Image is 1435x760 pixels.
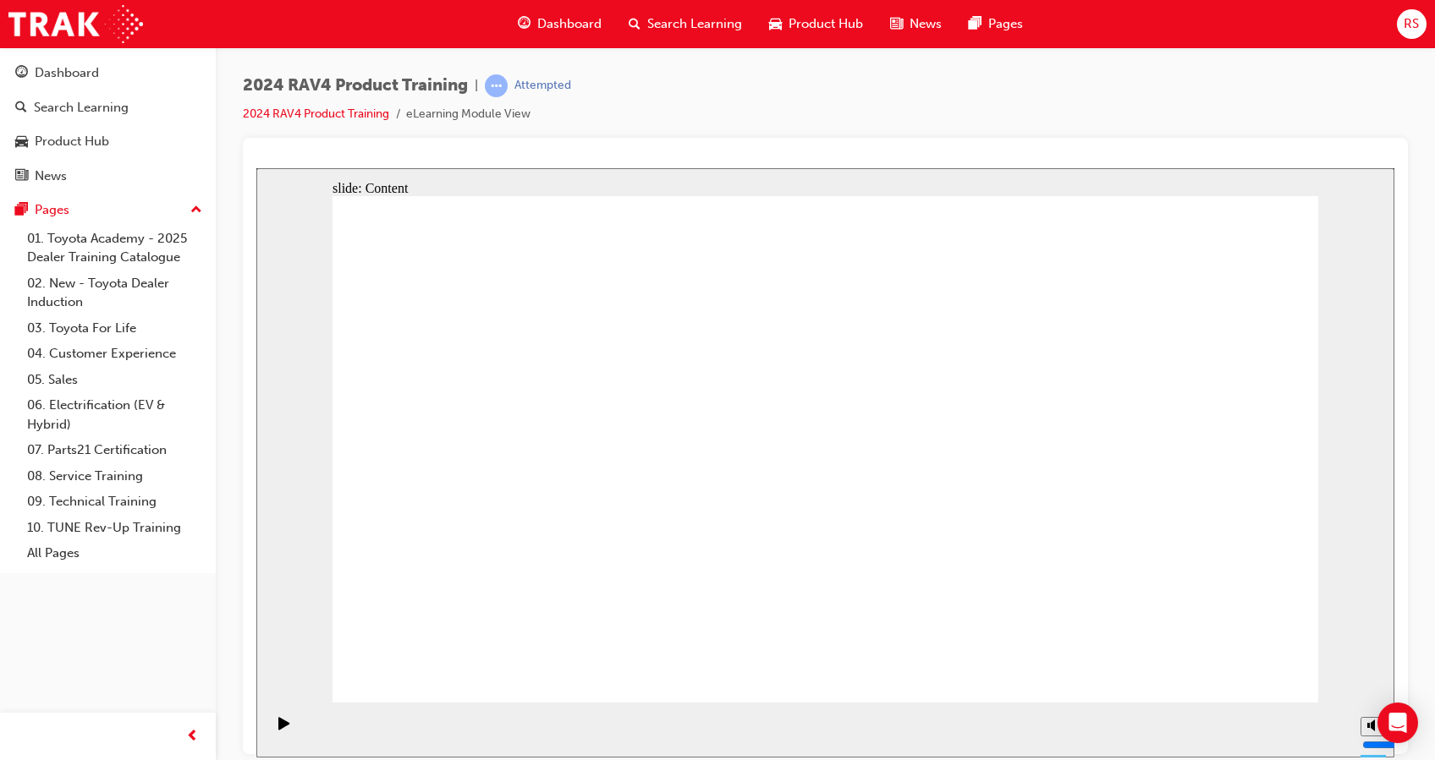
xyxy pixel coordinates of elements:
[35,132,109,151] div: Product Hub
[20,341,209,367] a: 04. Customer Experience
[8,534,37,589] div: playback controls
[34,98,129,118] div: Search Learning
[7,54,209,194] button: DashboardSearch LearningProduct HubNews
[406,105,531,124] li: eLearning Module View
[243,76,468,96] span: 2024 RAV4 Product Training
[1397,9,1427,39] button: RS
[955,7,1036,41] a: pages-iconPages
[7,194,209,226] button: Pages
[485,74,508,97] span: learningRecordVerb_ATTEMPT-icon
[789,14,863,34] span: Product Hub
[518,14,531,35] span: guage-icon
[910,14,942,34] span: News
[988,14,1023,34] span: Pages
[1106,570,1215,583] input: volume
[15,101,27,116] span: search-icon
[243,107,389,121] a: 2024 RAV4 Product Training
[15,169,28,184] span: news-icon
[20,315,209,342] a: 03. Toyota For Life
[647,14,742,34] span: Search Learning
[7,57,209,89] a: Dashboard
[20,367,209,393] a: 05. Sales
[20,226,209,271] a: 01. Toyota Academy - 2025 Dealer Training Catalogue
[7,126,209,157] a: Product Hub
[890,14,903,35] span: news-icon
[8,548,37,577] button: Play (Ctrl+Alt+P)
[1104,549,1131,568] button: Mute (Ctrl+Alt+M)
[756,7,877,41] a: car-iconProduct Hub
[537,14,602,34] span: Dashboard
[615,7,756,41] a: search-iconSearch Learning
[35,167,67,186] div: News
[969,14,981,35] span: pages-icon
[8,5,143,43] img: Trak
[15,203,28,218] span: pages-icon
[20,463,209,489] a: 08. Service Training
[7,161,209,192] a: News
[15,134,28,150] span: car-icon
[514,78,571,94] div: Attempted
[877,7,955,41] a: news-iconNews
[20,392,209,437] a: 06. Electrification (EV & Hybrid)
[20,489,209,515] a: 09. Technical Training
[35,200,69,220] div: Pages
[769,14,782,35] span: car-icon
[35,63,99,83] div: Dashboard
[1404,14,1419,34] span: RS
[20,271,209,315] a: 02. New - Toyota Dealer Induction
[186,726,199,747] span: prev-icon
[504,7,615,41] a: guage-iconDashboard
[190,200,202,221] span: up-icon
[1096,534,1130,589] div: misc controls
[20,437,209,463] a: 07. Parts21 Certification
[7,92,209,123] a: Search Learning
[475,76,478,96] span: |
[15,66,28,81] span: guage-icon
[20,515,209,541] a: 10. TUNE Rev-Up Training
[1377,703,1418,743] div: Open Intercom Messenger
[20,540,209,566] a: All Pages
[629,14,641,35] span: search-icon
